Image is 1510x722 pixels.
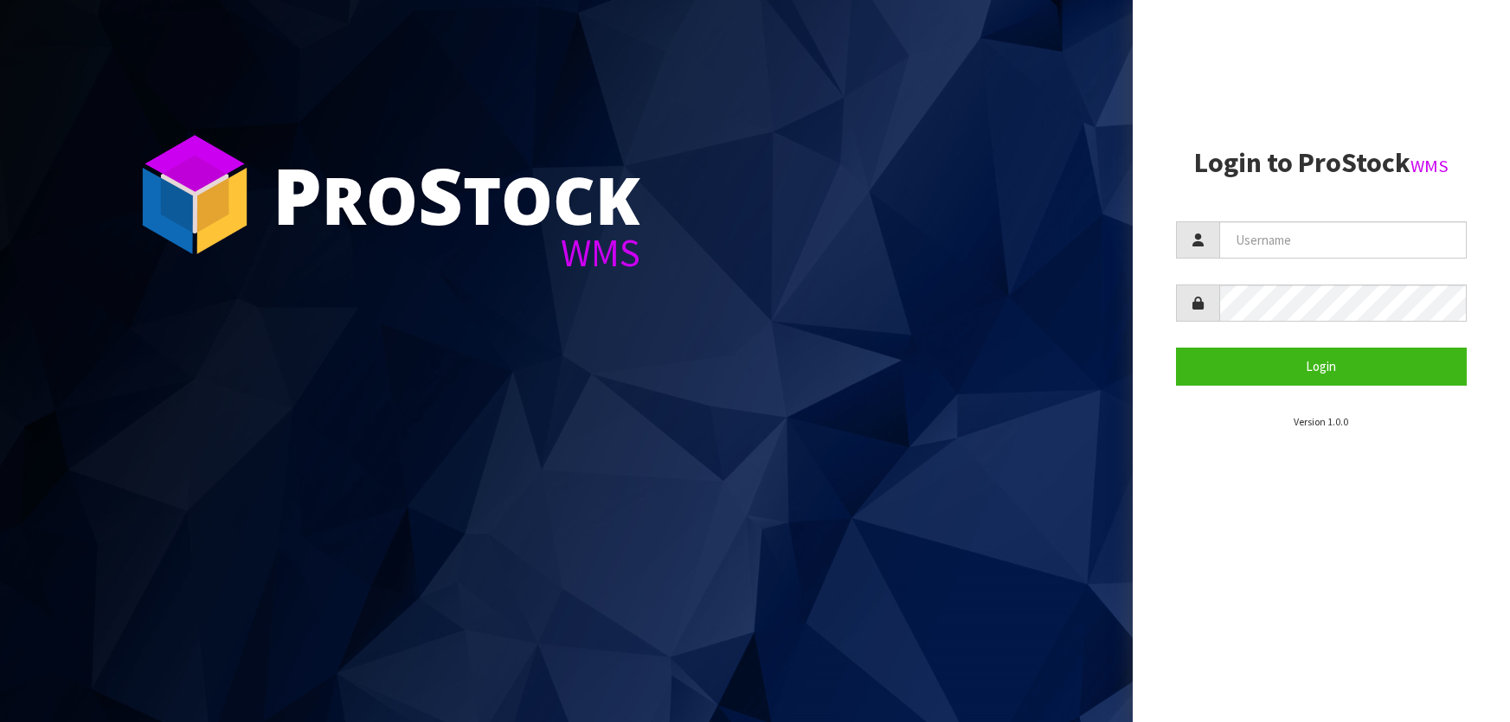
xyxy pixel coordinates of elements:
small: Version 1.0.0 [1294,415,1348,428]
input: Username [1219,221,1467,259]
div: WMS [273,233,640,272]
small: WMS [1410,155,1449,177]
span: P [273,142,322,247]
span: S [418,142,463,247]
img: ProStock Cube [130,130,260,259]
h2: Login to ProStock [1176,148,1467,178]
button: Login [1176,348,1467,385]
div: ro tock [273,156,640,233]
